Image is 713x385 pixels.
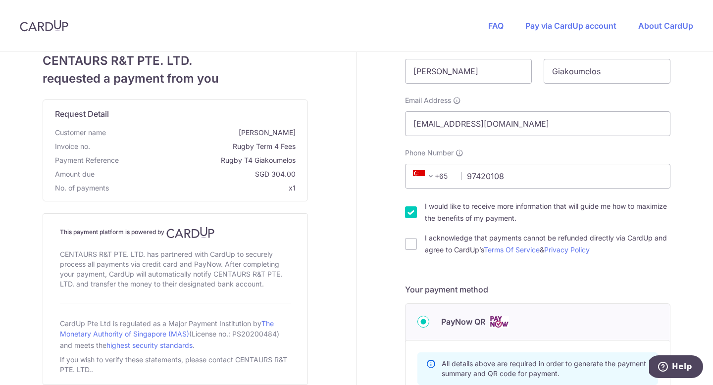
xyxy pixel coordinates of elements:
[60,227,291,239] h4: This payment platform is powered by
[525,21,616,31] a: Pay via CardUp account
[544,245,590,254] a: Privacy Policy
[649,355,703,380] iframe: Opens a widget where you can find more information
[55,109,109,119] span: translation missing: en.request_detail
[544,59,670,84] input: Last name
[289,184,296,192] span: x1
[413,170,437,182] span: +65
[55,183,109,193] span: No. of payments
[55,128,106,138] span: Customer name
[442,359,646,378] span: All details above are required in order to generate the payment summary and QR code for payment.
[405,284,670,295] h5: Your payment method
[166,227,215,239] img: CardUp
[60,353,291,377] div: If you wish to verify these statements, please contact CENTAURS R&T PTE. LTD..
[405,148,454,158] span: Phone Number
[441,316,485,328] span: PayNow QR
[405,59,532,84] input: First name
[106,341,193,349] a: highest security standards
[20,20,68,32] img: CardUp
[99,169,296,179] span: SGD 304.00
[425,200,670,224] label: I would like to receive more information that will guide me how to maximize the benefits of my pa...
[638,21,693,31] a: About CardUp
[94,142,296,151] span: Rugby Term 4 Fees
[410,170,455,182] span: +65
[60,315,291,353] div: CardUp Pte Ltd is regulated as a Major Payment Institution by (License no.: PS20200484) and meets...
[60,247,291,291] div: CENTAURS R&T PTE. LTD. has partnered with CardUp to securely process all payments via credit card...
[55,169,95,179] span: Amount due
[489,316,509,328] img: Cards logo
[488,21,504,31] a: FAQ
[55,156,119,164] span: translation missing: en.payment_reference
[110,128,296,138] span: [PERSON_NAME]
[43,52,308,70] span: CENTAURS R&T PTE. LTD.
[405,111,670,136] input: Email address
[484,245,540,254] a: Terms Of Service
[405,96,451,105] span: Email Address
[425,232,670,256] label: I acknowledge that payments cannot be refunded directly via CardUp and agree to CardUp’s &
[123,155,296,165] span: Rugby T4 Giakoumelos
[43,70,308,88] span: requested a payment from you
[417,316,658,328] div: PayNow QR Cards logo
[55,142,90,151] span: Invoice no.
